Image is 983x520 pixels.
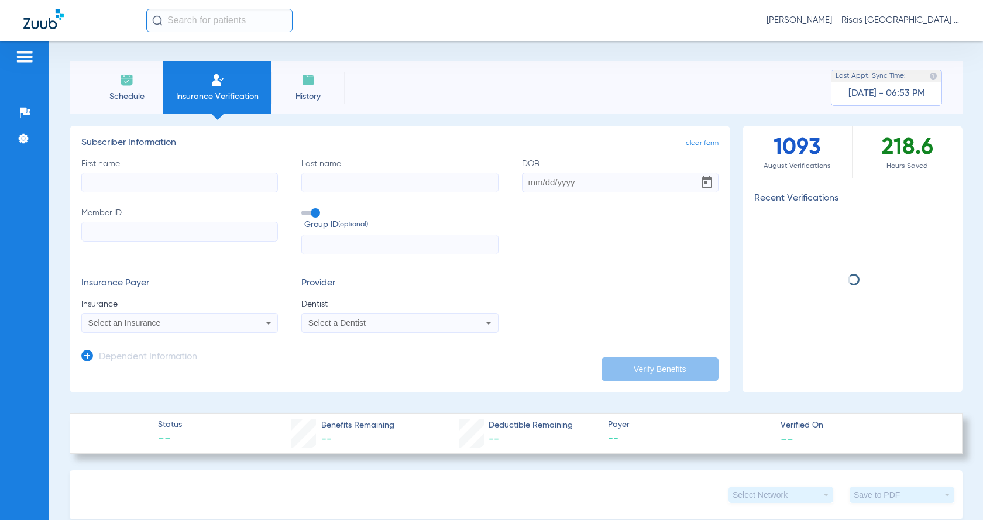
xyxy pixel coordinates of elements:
button: Open calendar [695,171,719,194]
span: clear form [686,137,719,149]
h3: Subscriber Information [81,137,719,149]
img: Manual Insurance Verification [211,73,225,87]
span: Status [158,419,182,431]
input: Search for patients [146,9,293,32]
span: -- [158,432,182,448]
h3: Provider [301,278,498,290]
label: Member ID [81,207,278,255]
img: Schedule [120,73,134,87]
img: last sync help info [929,72,937,80]
input: DOBOpen calendar [522,173,719,192]
span: Dentist [301,298,498,310]
span: Benefits Remaining [321,419,394,432]
span: Insurance [81,298,278,310]
span: Schedule [99,91,154,102]
span: Insurance Verification [172,91,263,102]
span: History [280,91,336,102]
span: Deductible Remaining [489,419,573,432]
input: First name [81,173,278,192]
span: Verified On [781,419,943,432]
h3: Dependent Information [99,352,197,363]
span: Group ID [304,219,498,231]
span: Select a Dentist [308,318,366,328]
label: First name [81,158,278,192]
span: August Verifications [743,160,852,172]
small: (optional) [338,219,368,231]
span: [PERSON_NAME] - Risas [GEOGRAPHIC_DATA] General [767,15,960,26]
input: Member ID [81,222,278,242]
input: Last name [301,173,498,192]
img: History [301,73,315,87]
span: -- [489,434,499,445]
h3: Insurance Payer [81,278,278,290]
span: Last Appt. Sync Time: [836,70,906,82]
span: [DATE] - 06:53 PM [848,88,925,99]
img: Search Icon [152,15,163,26]
label: DOB [522,158,719,192]
h3: Recent Verifications [743,193,963,205]
div: 218.6 [853,126,963,178]
span: -- [781,433,793,445]
span: -- [321,434,332,445]
img: hamburger-icon [15,50,34,64]
span: Payer [608,419,771,431]
span: -- [608,432,771,446]
span: Select an Insurance [88,318,161,328]
span: Hours Saved [853,160,963,172]
img: Zuub Logo [23,9,64,29]
button: Verify Benefits [602,357,719,381]
label: Last name [301,158,498,192]
div: 1093 [743,126,853,178]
